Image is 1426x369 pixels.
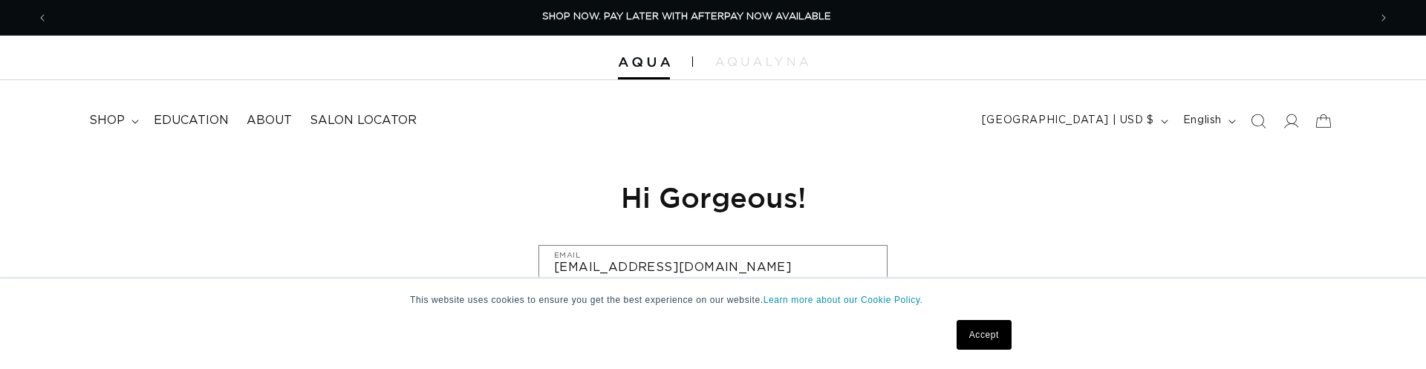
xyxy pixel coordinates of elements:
[715,57,808,66] img: aqualyna.com
[154,113,229,128] span: Education
[1352,298,1426,369] iframe: Chat Widget
[1183,113,1222,128] span: English
[1242,105,1274,137] summary: Search
[145,104,238,137] a: Education
[538,179,888,215] h1: Hi Gorgeous!
[410,293,1016,307] p: This website uses cookies to ensure you get the best experience on our website.
[973,107,1174,135] button: [GEOGRAPHIC_DATA] | USD $
[539,246,887,279] input: Email
[957,320,1012,350] a: Accept
[1174,107,1242,135] button: English
[310,113,417,128] span: Salon Locator
[1367,4,1400,32] button: Next announcement
[764,295,923,305] a: Learn more about our Cookie Policy.
[982,113,1154,128] span: [GEOGRAPHIC_DATA] | USD $
[618,57,670,68] img: Aqua Hair Extensions
[89,113,125,128] span: shop
[238,104,301,137] a: About
[247,113,292,128] span: About
[26,4,59,32] button: Previous announcement
[80,104,145,137] summary: shop
[542,12,831,22] span: SHOP NOW. PAY LATER WITH AFTERPAY NOW AVAILABLE
[301,104,426,137] a: Salon Locator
